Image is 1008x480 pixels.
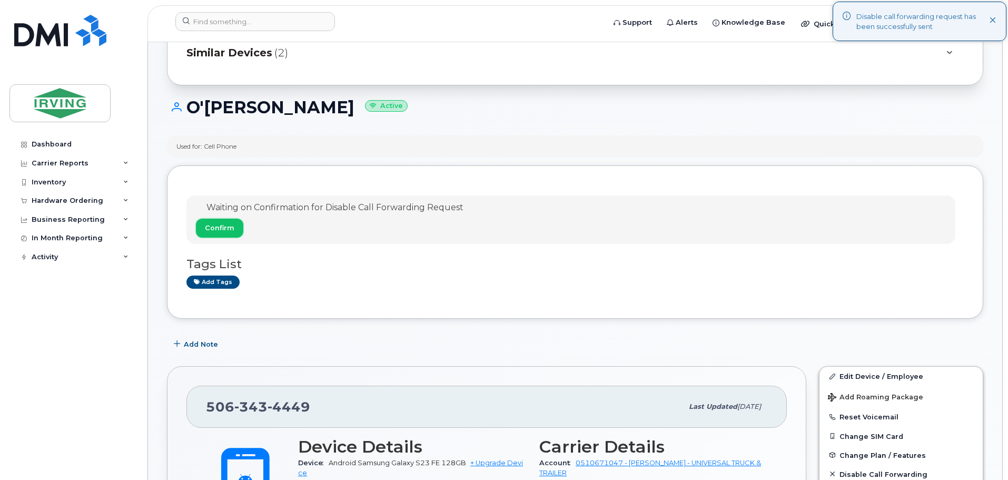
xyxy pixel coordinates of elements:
button: Change Plan / Features [819,446,983,465]
span: Add Note [184,339,218,349]
a: Knowledge Base [705,12,793,33]
input: Find something... [175,12,335,31]
span: [DATE] [737,403,761,410]
a: Alerts [659,12,705,33]
a: Support [606,12,659,33]
span: Disable Call Forwarding [839,470,927,478]
span: Add Roaming Package [828,393,923,403]
span: Knowledge Base [722,17,785,28]
h3: Tags List [186,258,964,271]
span: Change Plan / Features [839,451,926,459]
span: 506 [206,399,310,415]
span: 4449 [268,399,310,415]
span: Waiting on Confirmation for Disable Call Forwarding Request [206,202,463,212]
span: Account [539,459,576,467]
button: Reset Voicemail [819,407,983,426]
div: Disable call forwarding request has been successfully sent [856,12,990,31]
span: Device [298,459,329,467]
span: Last updated [689,403,737,410]
span: Android Samsung Galaxy S23 FE 128GB [329,459,466,467]
button: Add Note [167,335,227,354]
h3: Carrier Details [539,437,768,456]
div: Used for: Cell Phone [176,142,236,151]
div: Quicklinks [794,13,871,34]
button: Confirm [196,219,243,238]
span: 343 [234,399,268,415]
a: Add tags [186,276,240,289]
small: Active [365,100,408,112]
span: Similar Devices [186,45,272,61]
h3: Device Details [298,437,527,456]
span: Confirm [205,223,234,233]
span: Alerts [676,17,698,28]
button: Change SIM Card [819,427,983,446]
a: 0510671047 - [PERSON_NAME] - UNIVERSAL TRUCK & TRAILER [539,459,761,476]
span: (2) [274,45,288,61]
a: + Upgrade Device [298,459,523,476]
a: Edit Device / Employee [819,367,983,386]
h1: O'[PERSON_NAME] [167,98,983,116]
button: Add Roaming Package [819,386,983,407]
span: Quicklinks [814,19,852,28]
span: Support [622,17,652,28]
